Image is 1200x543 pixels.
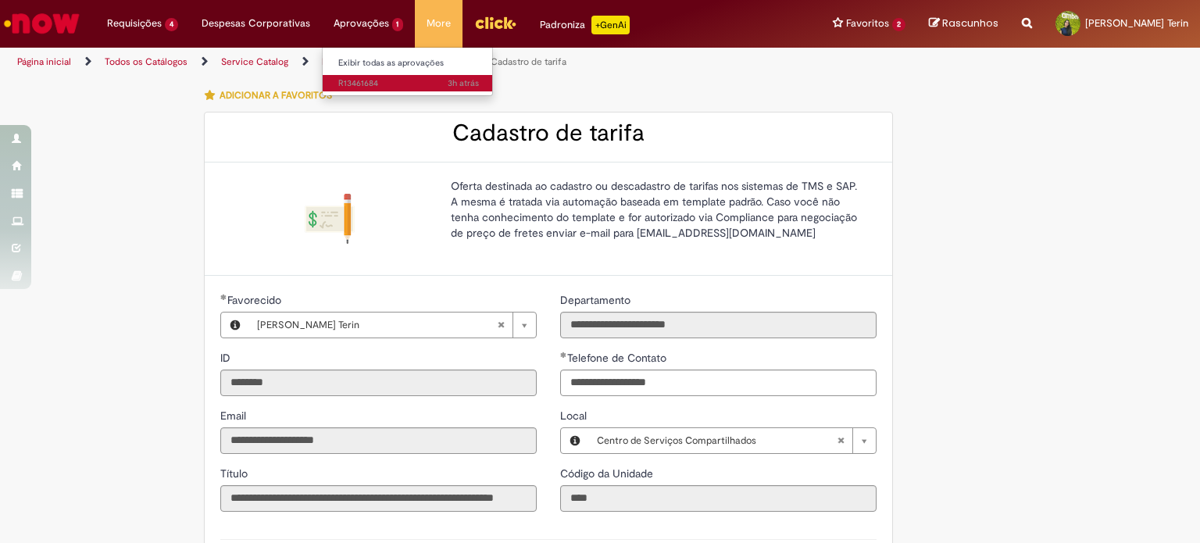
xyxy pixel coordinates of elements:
[227,293,284,307] span: Necessários - Favorecido
[220,466,251,480] span: Somente leitura - Título
[448,77,479,89] span: 3h atrás
[12,48,788,77] ul: Trilhas de página
[560,293,634,307] span: Somente leitura - Departamento
[220,350,234,366] label: Somente leitura - ID
[942,16,998,30] span: Rascunhos
[892,18,905,31] span: 2
[392,18,404,31] span: 1
[305,194,355,244] img: Cadastro de tarifa
[323,55,495,72] a: Exibir todas as aprovações
[561,428,589,453] button: Local, Visualizar este registro Centro de Serviços Compartilhados
[560,466,656,480] span: Somente leitura - Código da Unidade
[560,485,877,512] input: Código da Unidade
[560,292,634,308] label: Somente leitura - Departamento
[202,16,310,31] span: Despesas Corporativas
[560,370,877,396] input: Telefone de Contato
[220,427,537,454] input: Email
[220,351,234,365] span: Somente leitura - ID
[474,11,516,34] img: click_logo_yellow_360x200.png
[220,409,249,423] span: Somente leitura - Email
[249,313,536,338] a: [PERSON_NAME] TerinLimpar campo Favorecido
[221,313,249,338] button: Favorecido, Visualizar este registro Danielle Bueno Terin
[204,79,341,112] button: Adicionar a Favoritos
[107,16,162,31] span: Requisições
[220,466,251,481] label: Somente leitura - Título
[220,294,227,300] span: Obrigatório Preenchido
[560,466,656,481] label: Somente leitura - Código da Unidade
[597,428,837,453] span: Centro de Serviços Compartilhados
[560,352,567,358] span: Obrigatório Preenchido
[220,370,537,396] input: ID
[338,77,479,90] span: R13461684
[489,313,512,338] abbr: Limpar campo Favorecido
[451,178,865,241] p: Oferta destinada ao cadastro ou descadastro de tarifas nos sistemas de TMS e SAP. A mesma é trata...
[567,351,670,365] span: Telefone de Contato
[220,89,332,102] span: Adicionar a Favoritos
[560,312,877,338] input: Departamento
[491,55,566,68] a: Cadastro de tarifa
[589,428,876,453] a: Centro de Serviços CompartilhadosLimpar campo Local
[540,16,630,34] div: Padroniza
[323,75,495,92] a: Aberto R13461684 :
[322,47,494,96] ul: Aprovações
[105,55,187,68] a: Todos os Catálogos
[560,409,590,423] span: Local
[165,18,178,31] span: 4
[929,16,998,31] a: Rascunhos
[220,485,537,512] input: Título
[427,16,451,31] span: More
[829,428,852,453] abbr: Limpar campo Local
[591,16,630,34] p: +GenAi
[221,55,288,68] a: Service Catalog
[846,16,889,31] span: Favoritos
[257,313,497,338] span: [PERSON_NAME] Terin
[220,408,249,423] label: Somente leitura - Email
[220,120,877,146] h2: Cadastro de tarifa
[334,16,389,31] span: Aprovações
[2,8,82,39] img: ServiceNow
[1085,16,1188,30] span: [PERSON_NAME] Terin
[448,77,479,89] time: 29/08/2025 10:58:24
[17,55,71,68] a: Página inicial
